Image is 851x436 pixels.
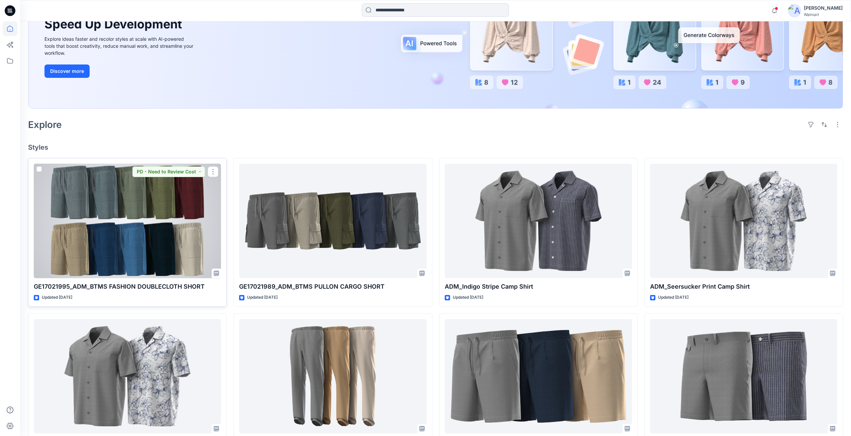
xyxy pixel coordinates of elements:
div: [PERSON_NAME] [804,4,843,12]
a: ADM_Indigo Stripe Camp Shirt [445,164,632,278]
p: Updated [DATE] [453,294,483,301]
p: GE17021989_ADM_BTMS PULLON CARGO SHORT [239,282,426,291]
p: Updated [DATE] [247,294,278,301]
p: ADM_Seersucker Print Camp Shirt [650,282,837,291]
p: ADM_Indigo Stripe Camp Shirt [445,282,632,291]
a: ADM_Seersucker Print Camp Shirt [34,319,221,434]
div: Explore ideas faster and recolor styles at scale with AI-powered tools that boost creativity, red... [44,35,195,56]
a: ADM_Seersucker Print Camp Shirt [650,164,837,278]
div: Walmart [804,12,843,17]
a: GE17021995_ADM_BTMS FASHION DOUBLECLOTH SHORT [34,164,221,278]
a: ADM_Linen Blend E-waist Pant [239,319,426,434]
button: Discover more [44,64,90,78]
a: Discover more [44,64,195,78]
a: GE17021989_ADM_BTMS PULLON CARGO SHORT [239,164,426,278]
p: Updated [DATE] [658,294,688,301]
p: Updated [DATE] [42,294,72,301]
img: avatar [788,4,801,17]
h2: Explore [28,119,62,130]
h4: Styles [28,143,843,151]
p: GE17021995_ADM_BTMS FASHION DOUBLECLOTH SHORT [34,282,221,291]
a: ADM_Indigo Stripe Short [650,319,837,434]
a: ADM_Linen Blend Pleated Shorts [445,319,632,434]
